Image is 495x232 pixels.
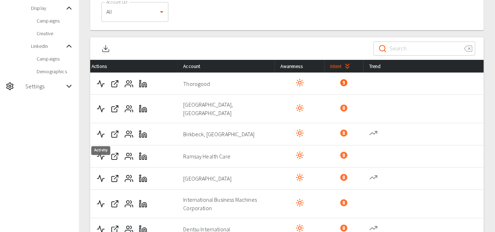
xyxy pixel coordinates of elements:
[122,127,136,141] button: Contacts
[108,127,122,141] button: Web Site
[378,44,387,53] svg: Search
[183,195,269,212] p: International Business Machines Corporation
[390,39,458,58] input: Search
[94,197,108,211] button: Activity
[94,77,108,91] button: Activity
[99,37,113,60] button: Download
[183,62,211,70] span: Account
[122,171,136,186] button: Contacts
[296,104,304,112] svg: Visited Web Site
[296,129,304,137] svg: Visited Web Site
[37,17,73,24] span: Campaigns
[136,102,150,116] button: LinkedIn
[108,149,122,163] button: Web Site
[31,43,65,50] span: LinkedIn
[296,173,304,182] svg: Visited Web Site
[280,62,318,70] div: Awareness
[122,197,136,211] button: Contacts
[136,77,150,91] button: LinkedIn
[183,152,269,161] p: Ramsay Health Care
[37,30,73,37] span: Creative
[183,130,269,138] p: Birkbeck, [GEOGRAPHIC_DATA]
[37,68,73,75] span: Demographics
[183,174,269,183] p: [GEOGRAPHIC_DATA]
[369,62,392,70] span: Trend
[108,197,122,211] button: Web Site
[122,77,136,91] button: Contacts
[122,102,136,116] button: Contacts
[136,127,150,141] button: LinkedIn
[122,149,136,163] button: Contacts
[183,62,269,70] div: Account
[94,171,108,186] button: Activity
[296,199,304,207] svg: Visited Web Site
[136,171,150,186] button: LinkedIn
[31,5,65,12] span: Display
[108,102,122,116] button: Web Site
[369,62,478,70] div: Trend
[108,171,122,186] button: Web Site
[280,62,314,70] span: Awareness
[136,197,150,211] button: LinkedIn
[330,62,353,70] span: Intent
[91,146,110,155] div: Activity
[25,82,65,90] span: Settings
[101,2,168,22] div: All
[330,62,358,70] div: Intent
[296,151,304,159] svg: Visited Web Site
[183,100,269,117] p: [GEOGRAPHIC_DATA], [GEOGRAPHIC_DATA]
[37,55,73,62] span: Campaigns
[94,102,108,116] button: Activity
[108,77,122,91] button: Web Site
[136,149,150,163] button: LinkedIn
[296,79,304,87] svg: Visited Web Site
[94,127,108,141] button: Activity
[94,149,108,163] button: Activity
[183,80,269,88] p: Thorogood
